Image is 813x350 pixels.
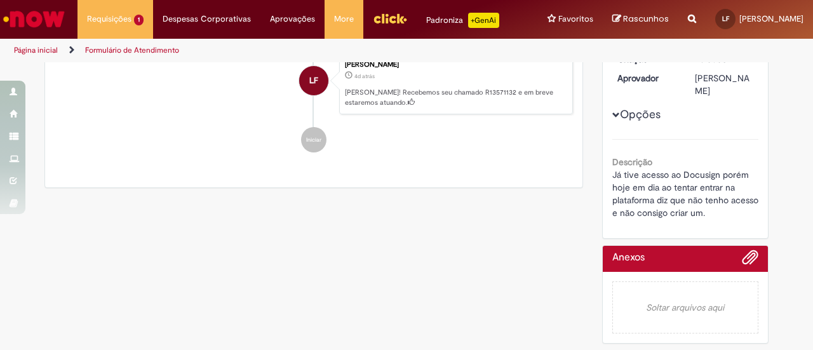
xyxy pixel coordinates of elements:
[739,13,803,24] span: [PERSON_NAME]
[345,88,566,107] p: [PERSON_NAME]! Recebemos seu chamado R13571132 e em breve estaremos atuando.
[468,13,499,28] p: +GenAi
[299,66,328,95] div: Lucas Silva Ferreira
[270,13,315,25] span: Aprovações
[309,65,318,96] span: LF
[612,13,669,25] a: Rascunhos
[695,53,726,65] span: 4d atrás
[354,72,375,80] span: 4d atrás
[722,15,729,23] span: LF
[612,252,645,264] h2: Anexos
[87,13,131,25] span: Requisições
[134,15,144,25] span: 1
[334,13,354,25] span: More
[612,156,652,168] b: Descrição
[612,169,761,219] span: Já tive acesso ao Docusign porém hoje em dia ao tentar entrar na plataforma diz que não tenho ace...
[612,281,759,333] em: Soltar arquivos aqui
[85,45,179,55] a: Formulário de Atendimento
[373,9,407,28] img: click_logo_yellow_360x200.png
[426,13,499,28] div: Padroniza
[695,72,754,97] div: [PERSON_NAME]
[14,45,58,55] a: Página inicial
[10,39,532,62] ul: Trilhas de página
[623,13,669,25] span: Rascunhos
[1,6,67,32] img: ServiceNow
[695,53,726,65] time: 26/09/2025 15:17:11
[345,61,566,69] div: [PERSON_NAME]
[163,13,251,25] span: Despesas Corporativas
[55,54,573,115] li: Lucas Silva Ferreira
[55,41,573,166] ul: Histórico de tíquete
[608,72,686,84] dt: Aprovador
[354,72,375,80] time: 26/09/2025 15:17:11
[558,13,593,25] span: Favoritos
[742,249,758,272] button: Adicionar anexos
